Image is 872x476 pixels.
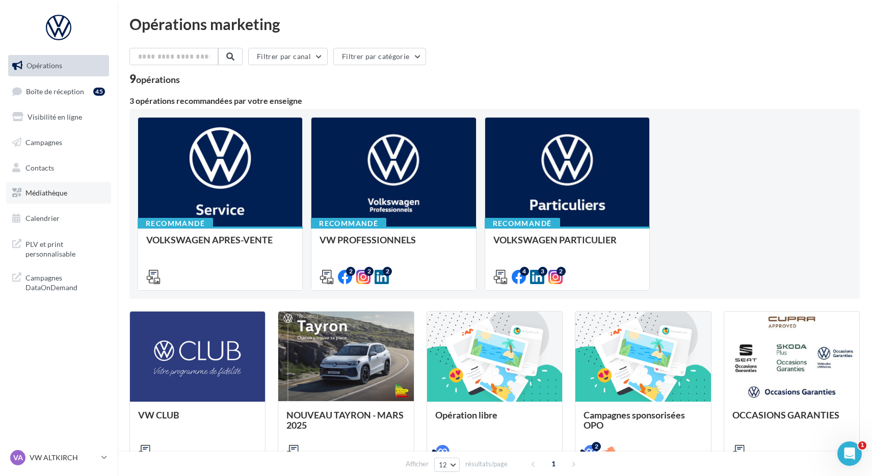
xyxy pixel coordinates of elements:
[434,458,460,472] button: 12
[286,409,404,431] span: NOUVEAU TAYRON - MARS 2025
[27,61,62,70] span: Opérations
[858,441,866,450] span: 1
[364,267,374,276] div: 2
[129,16,860,32] div: Opérations marketing
[136,75,180,84] div: opérations
[26,87,84,95] span: Boîte de réception
[25,163,54,172] span: Contacts
[333,48,426,65] button: Filtrer par catégorie
[138,218,213,229] div: Recommandé
[6,80,111,102] a: Boîte de réception45
[545,456,562,472] span: 1
[485,218,560,229] div: Recommandé
[6,55,111,76] a: Opérations
[25,138,62,147] span: Campagnes
[25,271,105,293] span: Campagnes DataOnDemand
[6,267,111,297] a: Campagnes DataOnDemand
[465,459,508,469] span: résultats/page
[138,409,179,421] span: VW CLUB
[584,409,685,431] span: Campagnes sponsorisées OPO
[320,234,416,245] span: VW PROFESSIONNELS
[346,267,355,276] div: 2
[30,453,97,463] p: VW ALTKIRCH
[439,461,447,469] span: 12
[557,267,566,276] div: 2
[6,182,111,204] a: Médiathèque
[732,409,839,421] span: OCCASIONS GARANTIES
[538,267,547,276] div: 3
[6,233,111,263] a: PLV et print personnalisable
[435,409,497,421] span: Opération libre
[146,234,273,245] span: VOLKSWAGEN APRES-VENTE
[25,188,67,197] span: Médiathèque
[6,132,111,153] a: Campagnes
[248,48,328,65] button: Filtrer par canal
[129,97,860,105] div: 3 opérations recommandées par votre enseigne
[93,88,105,96] div: 45
[25,214,60,222] span: Calendrier
[406,459,429,469] span: Afficher
[129,73,180,85] div: 9
[6,106,111,128] a: Visibilité en ligne
[311,218,386,229] div: Recommandé
[28,113,82,121] span: Visibilité en ligne
[383,267,392,276] div: 2
[13,453,23,463] span: VA
[6,157,111,179] a: Contacts
[520,267,529,276] div: 4
[25,237,105,259] span: PLV et print personnalisable
[592,442,601,451] div: 2
[493,234,617,245] span: VOLKSWAGEN PARTICULIER
[8,448,109,467] a: VA VW ALTKIRCH
[837,441,862,466] iframe: Intercom live chat
[6,208,111,229] a: Calendrier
